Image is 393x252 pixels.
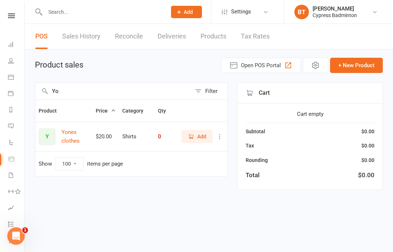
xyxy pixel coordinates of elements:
div: Tax [246,142,254,150]
a: POS [35,24,48,49]
div: Y [39,128,56,145]
button: Category [122,106,151,115]
a: Products [201,24,226,49]
button: Product [39,106,65,115]
button: Qty [158,106,174,115]
span: 1 [22,227,28,233]
a: Sales History [62,24,100,49]
input: Search... [43,7,162,17]
a: Reconcile [115,24,143,49]
span: Price [96,108,116,114]
div: Shirts [122,134,151,140]
div: Cart [238,83,382,103]
div: Total [246,170,259,180]
button: Open POS Portal [221,58,301,73]
a: Dashboard [8,37,24,53]
h1: Product sales [35,61,83,69]
span: Category [122,108,151,114]
div: Rounding [246,156,268,164]
a: Product Sales [8,151,24,168]
div: Filter [205,87,218,95]
button: Filter [191,83,227,99]
a: Tax Rates [241,24,270,49]
a: Payments [8,86,24,102]
div: Cart empty [246,110,374,118]
div: $0.00 [361,142,374,150]
button: Add [171,6,202,18]
div: $0.00 [361,156,374,164]
span: Add [197,133,206,141]
a: People [8,53,24,70]
div: $0.00 [361,127,374,135]
div: $20.00 [96,134,116,140]
a: Calendar [8,70,24,86]
button: Add [182,130,213,143]
div: [PERSON_NAME] [313,5,357,12]
span: Open POS Portal [241,61,281,70]
iframe: Intercom live chat [7,227,25,245]
div: Show [39,157,123,170]
div: Subtotal [246,127,265,135]
span: Settings [231,4,251,20]
div: BT [294,5,309,19]
button: + New Product [330,58,383,73]
button: Price [96,106,116,115]
span: Qty [158,108,174,114]
a: Reports [8,102,24,119]
div: Cypress Badminton [313,12,357,19]
a: Assessments [8,200,24,217]
a: Deliveries [158,24,186,49]
div: 0 [158,134,174,140]
div: $0.00 [358,170,374,180]
span: Product [39,108,65,114]
span: Add [184,9,193,15]
div: items per page [87,161,123,167]
button: Yonex clothes [61,128,89,145]
input: Search products by name, or scan product code [35,83,191,99]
